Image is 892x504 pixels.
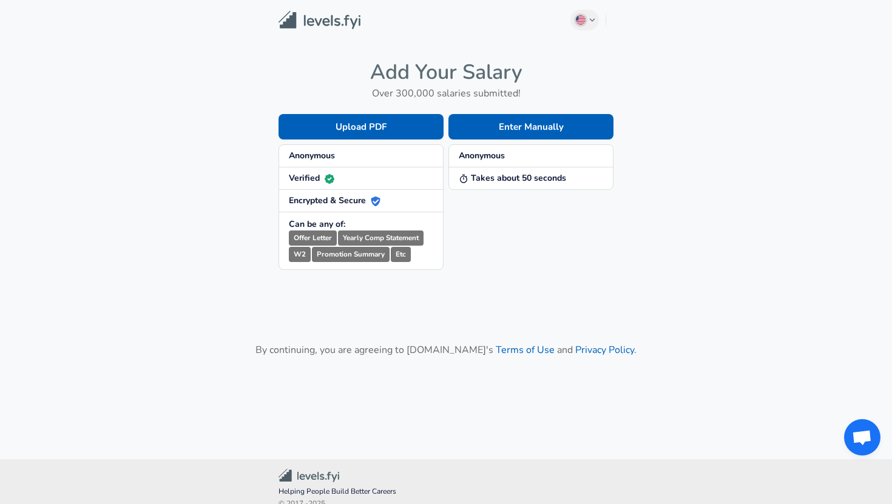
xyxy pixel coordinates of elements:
strong: Encrypted & Secure [289,195,380,206]
div: Open chat [844,419,880,455]
img: Levels.fyi [279,11,360,30]
small: Etc [391,247,411,262]
strong: Takes about 50 seconds [459,172,566,184]
strong: Anonymous [459,150,505,161]
img: English (US) [576,15,586,25]
button: Enter Manually [448,114,613,139]
strong: Anonymous [289,150,335,161]
small: Promotion Summary [312,247,390,262]
h6: Over 300,000 salaries submitted! [279,85,613,102]
small: Yearly Comp Statement [338,230,424,246]
small: W2 [289,247,311,262]
strong: Verified [289,172,334,184]
img: Levels.fyi Community [279,469,339,483]
a: Terms of Use [496,343,555,357]
button: English (US) [570,10,600,30]
h4: Add Your Salary [279,59,613,85]
small: Offer Letter [289,230,337,246]
button: Upload PDF [279,114,444,139]
a: Privacy Policy [575,343,634,357]
span: Helping People Build Better Careers [279,486,613,498]
strong: Can be any of: [289,218,345,230]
